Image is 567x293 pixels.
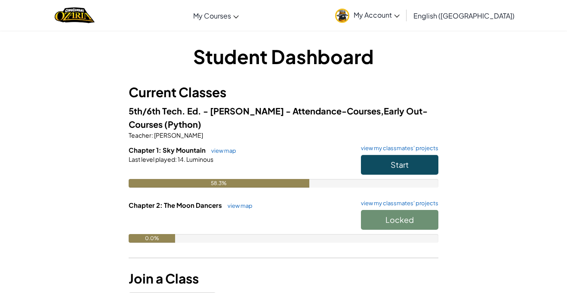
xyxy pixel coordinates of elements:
span: : [151,131,153,139]
span: Chapter 2: The Moon Dancers [129,201,223,209]
img: Home [55,6,95,24]
img: avatar [335,9,349,23]
span: 14. [177,155,185,163]
span: (Python) [164,119,201,130]
span: Luminous [185,155,213,163]
a: view map [223,202,253,209]
div: 0.0% [129,234,175,243]
a: view my classmates' projects [357,145,438,151]
a: My Courses [189,4,243,27]
a: Ozaria by CodeCombat logo [55,6,95,24]
div: 58.3% [129,179,309,188]
a: My Account [331,2,404,29]
span: Chapter 1: Sky Mountain [129,146,207,154]
h1: Student Dashboard [129,43,438,70]
a: view my classmates' projects [357,200,438,206]
a: English ([GEOGRAPHIC_DATA]) [409,4,519,27]
h3: Join a Class [129,269,438,288]
h3: Current Classes [129,83,438,102]
span: My Account [354,10,400,19]
span: My Courses [193,11,231,20]
span: Last level played [129,155,175,163]
a: view map [207,147,236,154]
span: 5th/6th Tech. Ed. - [PERSON_NAME] - Attendance-Courses,Early Out-Courses [129,105,428,130]
span: : [175,155,177,163]
span: Start [391,160,409,170]
span: Teacher [129,131,151,139]
button: Start [361,155,438,175]
span: [PERSON_NAME] [153,131,203,139]
span: English ([GEOGRAPHIC_DATA]) [413,11,515,20]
